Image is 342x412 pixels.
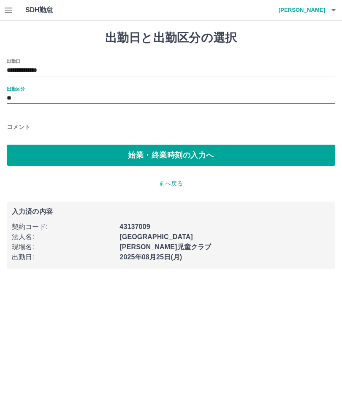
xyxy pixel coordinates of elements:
[7,86,24,92] label: 出勤区分
[12,242,114,252] p: 現場名 :
[12,252,114,262] p: 出勤日 :
[119,233,193,240] b: [GEOGRAPHIC_DATA]
[119,223,150,230] b: 43137009
[7,145,335,166] button: 始業・終業時刻の入力へ
[12,208,330,215] p: 入力済の内容
[12,222,114,232] p: 契約コード :
[7,179,335,188] p: 前へ戻る
[119,253,182,261] b: 2025年08月25日(月)
[119,243,211,250] b: [PERSON_NAME]児童クラブ
[7,58,20,64] label: 出勤日
[12,232,114,242] p: 法人名 :
[7,31,335,45] h1: 出勤日と出勤区分の選択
